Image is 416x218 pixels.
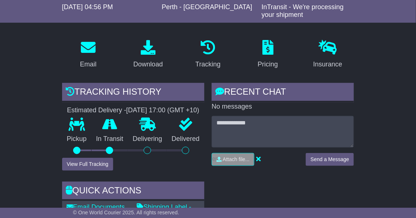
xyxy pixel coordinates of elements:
[73,210,179,215] span: © One World Courier 2025. All rights reserved.
[313,59,342,69] div: Insurance
[62,158,113,171] button: View Full Tracking
[133,59,163,69] div: Download
[62,182,204,201] div: Quick Actions
[167,135,204,143] p: Delivered
[191,37,225,72] a: Tracking
[262,3,344,19] span: InTransit - We're processing your shipment
[80,59,97,69] div: Email
[253,37,283,72] a: Pricing
[212,103,354,111] p: No messages
[92,135,128,143] p: In Transit
[128,135,167,143] p: Delivering
[62,106,204,115] div: Estimated Delivery -
[306,153,354,166] button: Send a Message
[62,3,113,11] span: [DATE] 04:56 PM
[308,37,347,72] a: Insurance
[196,59,220,69] div: Tracking
[75,37,101,72] a: Email
[62,83,204,103] div: Tracking history
[126,106,199,115] div: [DATE] 17:00 (GMT +10)
[212,83,354,103] div: RECENT CHAT
[162,3,252,11] span: Perth - [GEOGRAPHIC_DATA]
[258,59,278,69] div: Pricing
[67,203,125,211] a: Email Documents
[62,135,92,143] p: Pickup
[129,37,168,72] a: Download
